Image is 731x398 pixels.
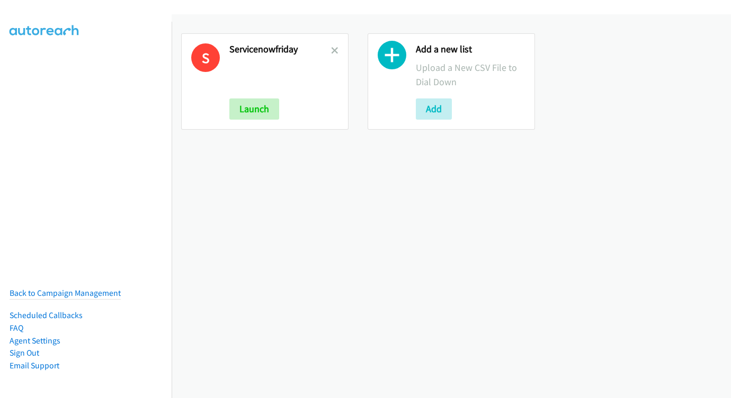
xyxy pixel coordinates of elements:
button: Launch [229,98,279,120]
a: Agent Settings [10,336,60,346]
button: Add [416,98,452,120]
h2: Add a new list [416,43,525,56]
a: FAQ [10,323,23,333]
a: Sign Out [10,348,39,358]
p: Upload a New CSV File to Dial Down [416,60,525,89]
a: Email Support [10,360,59,370]
a: Scheduled Callbacks [10,310,83,320]
h2: Servicenowfriday [229,43,331,56]
h1: S [191,43,220,72]
a: Back to Campaign Management [10,288,121,298]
